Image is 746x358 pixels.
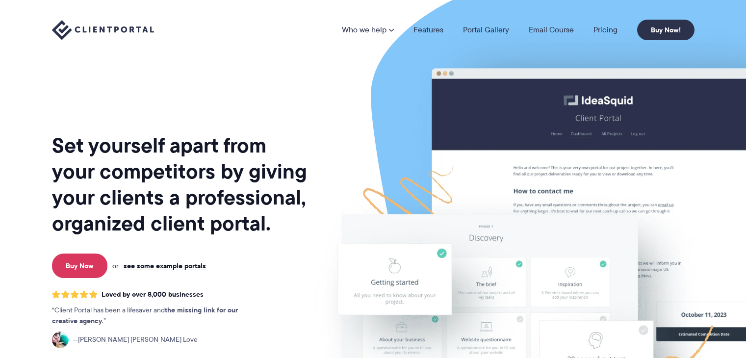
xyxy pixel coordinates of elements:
a: see some example portals [124,261,206,270]
p: Client Portal has been a lifesaver and . [52,305,258,327]
strong: the missing link for our creative agency [52,305,238,326]
a: Features [413,26,443,34]
a: Portal Gallery [463,26,509,34]
span: or [112,261,119,270]
a: Buy Now! [637,20,695,40]
span: [PERSON_NAME] [PERSON_NAME] Love [73,334,198,345]
a: Who we help [342,26,394,34]
span: Loved by over 8,000 businesses [102,290,204,299]
h1: Set yourself apart from your competitors by giving your clients a professional, organized client ... [52,132,309,236]
a: Pricing [593,26,617,34]
a: Buy Now [52,254,107,278]
a: Email Course [529,26,574,34]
